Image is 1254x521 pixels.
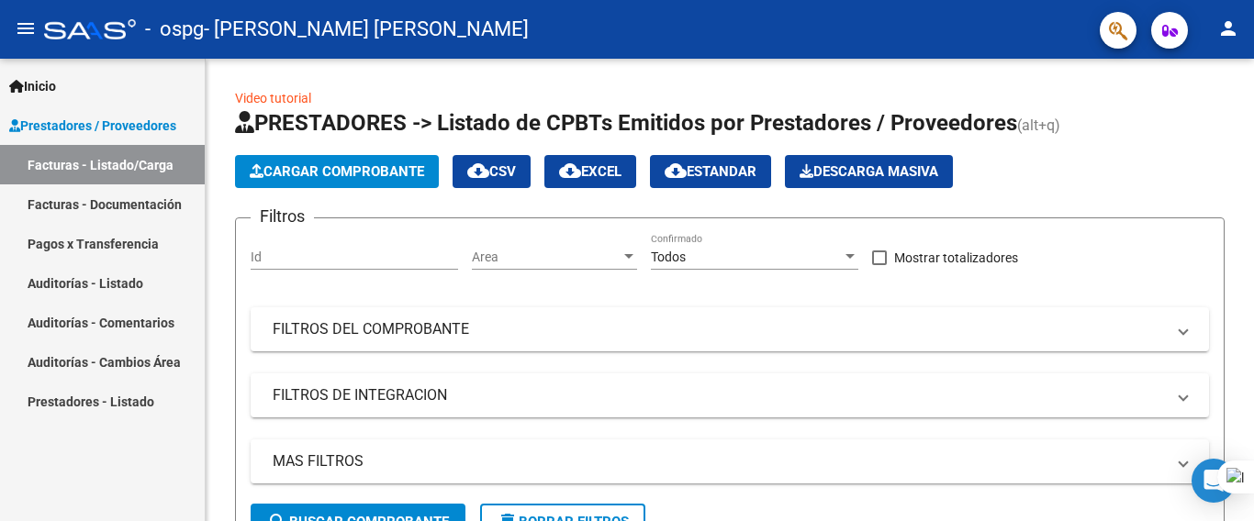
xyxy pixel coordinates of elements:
span: - ospg [145,9,204,50]
mat-icon: cloud_download [665,160,687,182]
h3: Filtros [251,204,314,229]
span: PRESTADORES -> Listado de CPBTs Emitidos por Prestadores / Proveedores [235,110,1017,136]
app-download-masive: Descarga masiva de comprobantes (adjuntos) [785,155,953,188]
mat-icon: person [1217,17,1239,39]
span: - [PERSON_NAME] [PERSON_NAME] [204,9,529,50]
span: Prestadores / Proveedores [9,116,176,136]
button: EXCEL [544,155,636,188]
mat-icon: menu [15,17,37,39]
mat-expansion-panel-header: FILTROS DEL COMPROBANTE [251,307,1209,351]
mat-icon: cloud_download [559,160,581,182]
button: CSV [453,155,531,188]
button: Estandar [650,155,771,188]
mat-panel-title: FILTROS DEL COMPROBANTE [273,319,1165,339]
span: Estandar [665,163,756,180]
mat-expansion-panel-header: FILTROS DE INTEGRACION [251,373,1209,417]
button: Descarga Masiva [785,155,953,188]
span: EXCEL [559,163,621,180]
button: Cargar Comprobante [235,155,439,188]
mat-expansion-panel-header: MAS FILTROS [251,439,1209,483]
div: Open Intercom Messenger [1192,459,1236,503]
a: Video tutorial [235,91,311,105]
mat-panel-title: FILTROS DE INTEGRACION [273,385,1165,405]
span: CSV [467,163,516,180]
mat-icon: cloud_download [467,160,489,182]
span: Todos [651,249,686,264]
span: Descarga Masiva [800,163,938,180]
span: (alt+q) [1017,116,1060,134]
span: Inicio [9,76,56,96]
span: Mostrar totalizadores [894,247,1018,269]
span: Area [472,249,621,265]
span: Cargar Comprobante [250,163,424,180]
mat-panel-title: MAS FILTROS [273,451,1165,471]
